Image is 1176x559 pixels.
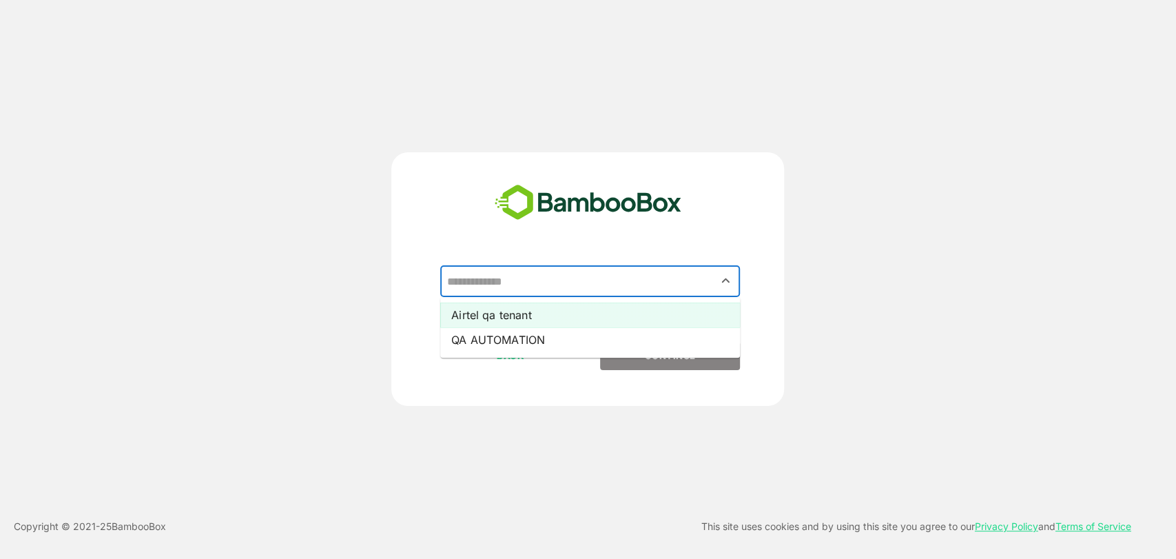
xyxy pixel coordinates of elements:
li: Airtel qa tenant [440,303,740,327]
p: Copyright © 2021- 25 BambooBox [14,518,166,535]
img: bamboobox [487,180,689,225]
button: Close [716,272,735,290]
a: Privacy Policy [975,520,1038,532]
li: QA AUTOMATION [440,327,740,352]
p: This site uses cookies and by using this site you agree to our and [701,518,1131,535]
a: Terms of Service [1055,520,1131,532]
